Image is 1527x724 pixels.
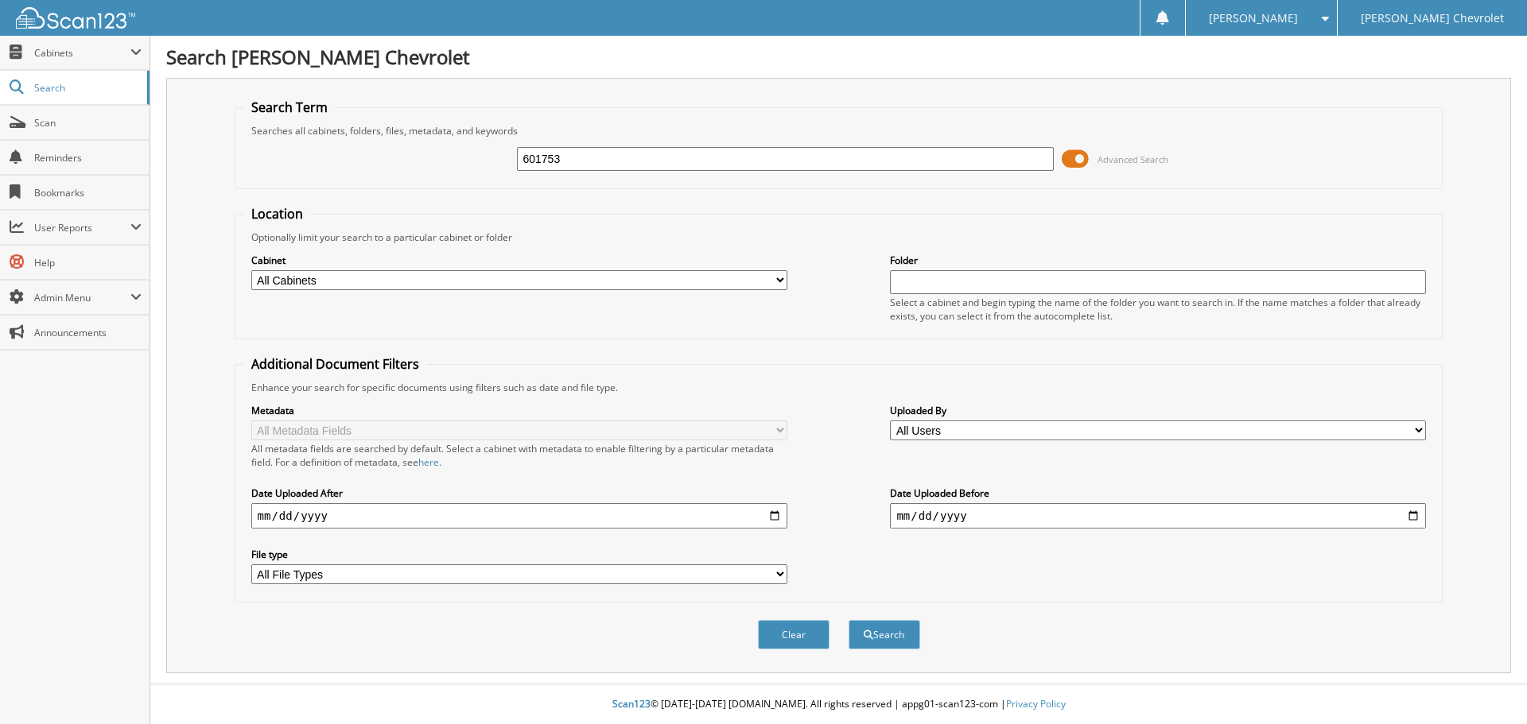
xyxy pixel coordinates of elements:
a: here [418,455,439,469]
label: Uploaded By [890,404,1426,417]
div: Optionally limit your search to a particular cabinet or folder [243,230,1435,244]
img: scan123-logo-white.svg [16,7,135,29]
span: Advanced Search [1098,153,1168,165]
label: Folder [890,254,1426,267]
span: [PERSON_NAME] [1209,14,1298,23]
iframe: Chat Widget [1447,648,1527,724]
label: Cabinet [251,254,787,267]
div: All metadata fields are searched by default. Select a cabinet with metadata to enable filtering b... [251,442,787,469]
legend: Search Term [243,99,336,116]
div: © [DATE]-[DATE] [DOMAIN_NAME]. All rights reserved | appg01-scan123-com | [150,685,1527,724]
label: Date Uploaded Before [890,486,1426,500]
input: start [251,503,787,528]
a: Privacy Policy [1006,697,1066,710]
div: Enhance your search for specific documents using filters such as date and file type. [243,381,1435,394]
label: Metadata [251,404,787,417]
span: Help [34,256,142,269]
span: Search [34,81,139,95]
span: [PERSON_NAME] Chevrolet [1361,14,1504,23]
h1: Search [PERSON_NAME] Chevrolet [166,44,1511,70]
span: Bookmarks [34,186,142,199]
span: Scan123 [612,697,651,710]
input: end [890,503,1426,528]
button: Search [849,620,920,649]
legend: Location [243,205,311,223]
label: Date Uploaded After [251,486,787,500]
span: Announcements [34,326,142,339]
label: File type [251,548,787,561]
div: Select a cabinet and begin typing the name of the folder you want to search in. If the name match... [890,296,1426,323]
div: Searches all cabinets, folders, files, metadata, and keywords [243,124,1435,137]
button: Clear [758,620,830,649]
span: User Reports [34,221,130,234]
span: Cabinets [34,46,130,60]
span: Scan [34,116,142,130]
span: Reminders [34,151,142,165]
legend: Additional Document Filters [243,355,427,373]
span: Admin Menu [34,291,130,304]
